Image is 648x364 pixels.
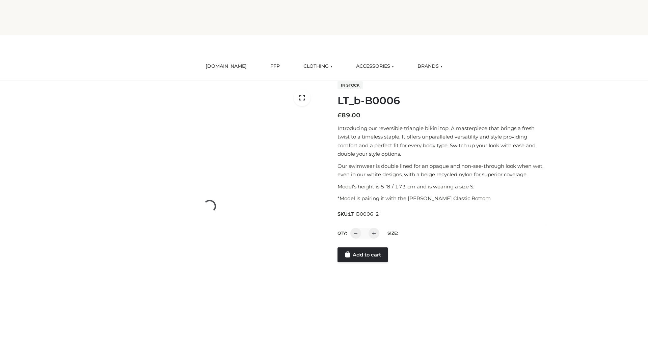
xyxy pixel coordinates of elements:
label: QTY: [337,231,347,236]
p: Introducing our reversible triangle bikini top. A masterpiece that brings a fresh twist to a time... [337,124,548,158]
a: Add to cart [337,247,388,262]
a: CLOTHING [298,59,337,74]
a: ACCESSORIES [351,59,399,74]
p: *Model is pairing it with the [PERSON_NAME] Classic Bottom [337,194,548,203]
span: £ [337,112,342,119]
bdi: 89.00 [337,112,360,119]
label: Size: [387,231,398,236]
a: BRANDS [412,59,448,74]
a: FFP [265,59,285,74]
p: Model’s height is 5 ‘8 / 173 cm and is wearing a size S. [337,182,548,191]
h1: LT_b-B0006 [337,95,548,107]
span: LT_B0006_2 [349,211,379,217]
p: Our swimwear is double lined for an opaque and non-see-through look when wet, even in our white d... [337,162,548,179]
span: In stock [337,81,363,89]
span: SKU: [337,210,380,218]
a: [DOMAIN_NAME] [200,59,252,74]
